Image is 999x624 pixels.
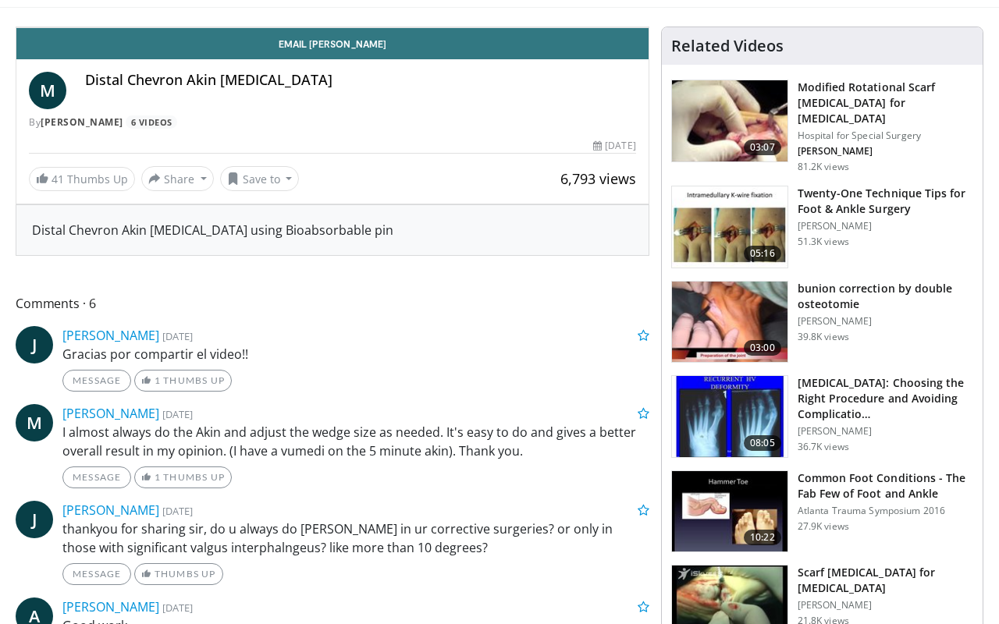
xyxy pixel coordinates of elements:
[798,375,973,422] h3: [MEDICAL_DATA]: Choosing the Right Procedure and Avoiding Complicatio…
[62,370,131,392] a: Message
[798,145,973,158] p: [PERSON_NAME]
[62,502,159,519] a: [PERSON_NAME]
[798,470,973,502] h3: Common Foot Conditions - The Fab Few of Foot and Ankle
[798,236,849,248] p: 51.3K views
[672,471,787,552] img: 4559c471-f09d-4bda-8b3b-c296350a5489.150x105_q85_crop-smart_upscale.jpg
[744,246,781,261] span: 05:16
[29,115,636,129] div: By
[798,80,973,126] h3: Modified Rotational Scarf [MEDICAL_DATA] for [MEDICAL_DATA]
[62,598,159,615] a: [PERSON_NAME]
[798,129,973,142] p: Hospital for Special Surgery
[141,166,214,191] button: Share
[162,504,193,518] small: [DATE]
[62,466,131,488] a: Message
[798,220,973,232] p: [PERSON_NAME]
[671,470,973,553] a: 10:22 Common Foot Conditions - The Fab Few of Foot and Ankle Atlanta Trauma Symposium 2016 27.9K ...
[672,80,787,161] img: Scarf_Osteotomy_100005158_3.jpg.150x105_q85_crop-smart_upscale.jpg
[672,186,787,268] img: 6702e58c-22b3-47ce-9497-b1c0ae175c4c.150x105_q85_crop-smart_upscale.jpg
[798,599,973,612] p: [PERSON_NAME]
[62,423,649,460] p: I almost always do the Akin and adjust the wedge size as needed. It's easy to do and gives a bett...
[41,115,123,129] a: [PERSON_NAME]
[744,340,781,356] span: 03:00
[52,172,64,186] span: 41
[798,520,849,533] p: 27.9K views
[134,370,232,392] a: 1 Thumbs Up
[744,435,781,451] span: 08:05
[155,374,161,386] span: 1
[560,169,636,188] span: 6,793 views
[672,376,787,457] img: 3c75a04a-ad21-4ad9-966a-c963a6420fc5.150x105_q85_crop-smart_upscale.jpg
[671,375,973,458] a: 08:05 [MEDICAL_DATA]: Choosing the Right Procedure and Avoiding Complicatio… [PERSON_NAME] 36.7K ...
[134,466,232,488] a: 1 Thumbs Up
[85,72,636,89] h4: Distal Chevron Akin [MEDICAL_DATA]
[62,345,649,363] p: Gracias por compartir el video!!
[744,140,781,155] span: 03:07
[16,27,649,28] video-js: Video Player
[798,281,973,312] h3: bunion correction by double osteotomie
[62,519,649,557] p: thankyou for sharing sir, do u always do [PERSON_NAME] in ur corrective surgeries? or only in tho...
[16,28,649,59] a: Email [PERSON_NAME]
[155,471,161,483] span: 1
[16,501,53,538] a: J
[134,563,222,585] a: Thumbs Up
[16,326,53,363] a: J
[798,505,973,517] p: Atlanta Trauma Symposium 2016
[16,293,649,314] span: Comments 6
[220,166,300,191] button: Save to
[62,327,159,344] a: [PERSON_NAME]
[798,186,973,217] h3: Twenty-One Technique Tips for Foot & Ankle Surgery
[62,405,159,422] a: [PERSON_NAME]
[671,281,973,363] a: 03:00 bunion correction by double osteotomie [PERSON_NAME] 39.8K views
[671,37,784,55] h4: Related Videos
[744,530,781,545] span: 10:22
[798,315,973,328] p: [PERSON_NAME]
[798,441,849,453] p: 36.7K views
[798,161,849,173] p: 81.2K views
[798,425,973,438] p: [PERSON_NAME]
[162,407,193,421] small: [DATE]
[593,139,635,153] div: [DATE]
[29,167,135,191] a: 41 Thumbs Up
[16,404,53,441] a: M
[672,282,787,363] img: 294729_0000_1.png.150x105_q85_crop-smart_upscale.jpg
[32,221,633,239] div: Distal Chevron Akin [MEDICAL_DATA] using Bioabsorbable pin
[126,115,177,129] a: 6 Videos
[162,601,193,615] small: [DATE]
[62,563,131,585] a: Message
[29,72,66,109] a: M
[798,331,849,343] p: 39.8K views
[671,80,973,173] a: 03:07 Modified Rotational Scarf [MEDICAL_DATA] for [MEDICAL_DATA] Hospital for Special Surgery [P...
[671,186,973,268] a: 05:16 Twenty-One Technique Tips for Foot & Ankle Surgery [PERSON_NAME] 51.3K views
[162,329,193,343] small: [DATE]
[798,565,973,596] h3: Scarf [MEDICAL_DATA] for [MEDICAL_DATA]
